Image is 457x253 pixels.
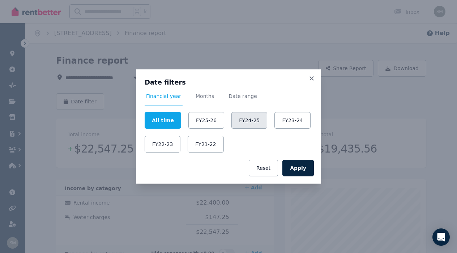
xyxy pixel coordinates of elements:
[432,228,450,246] div: Open Intercom Messenger
[145,112,181,129] button: All time
[274,112,310,129] button: FY23-24
[145,78,312,87] h3: Date filters
[146,93,181,100] span: Financial year
[145,136,180,153] button: FY22-23
[231,112,267,129] button: FY24-25
[249,160,278,176] button: Reset
[188,136,223,153] button: FY21-22
[145,93,312,106] nav: Tabs
[188,112,224,129] button: FY25-26
[228,93,257,100] span: Date range
[196,93,214,100] span: Months
[282,160,314,176] button: Apply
